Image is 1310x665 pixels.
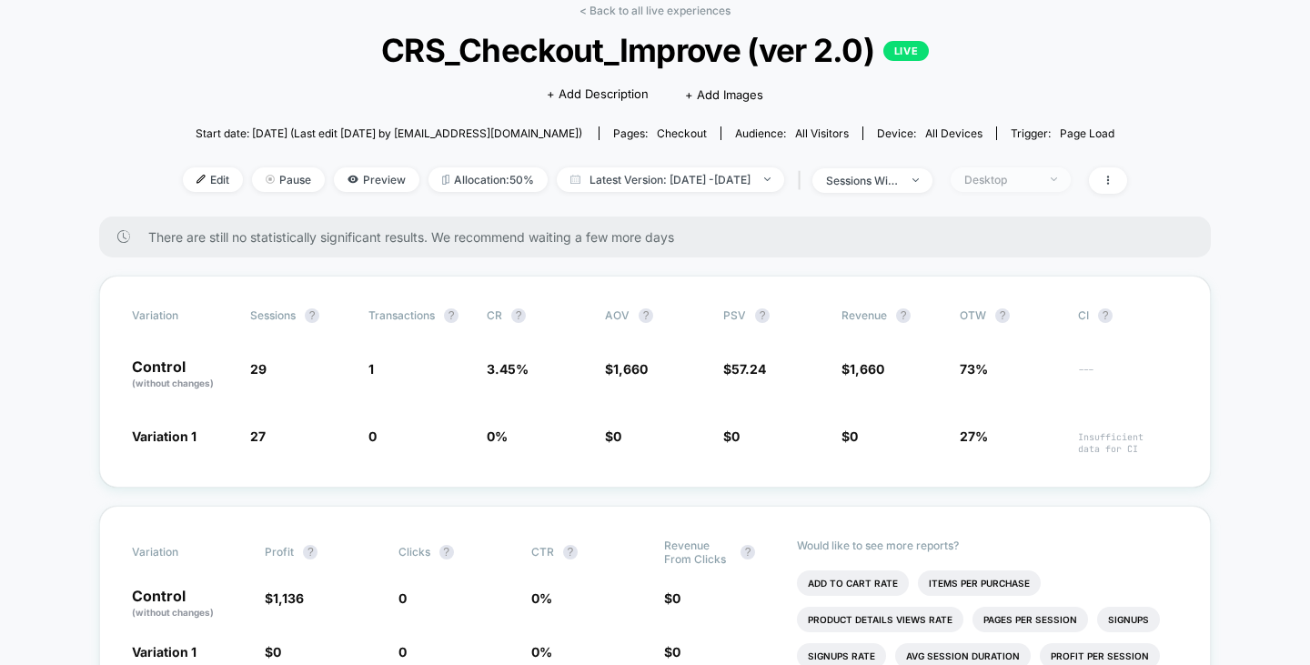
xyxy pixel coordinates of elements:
[265,590,304,606] span: $
[368,308,435,322] span: Transactions
[755,308,770,323] button: ?
[265,545,294,559] span: Profit
[132,359,232,390] p: Control
[841,308,887,322] span: Revenue
[132,589,247,620] p: Control
[613,361,648,377] span: 1,660
[731,428,740,444] span: 0
[841,361,884,377] span: $
[826,174,899,187] div: sessions with impression
[1078,431,1178,455] span: Insufficient data for CI
[305,308,319,323] button: ?
[334,167,419,192] span: Preview
[797,570,909,596] li: Add To Cart Rate
[230,31,1080,69] span: CRS_Checkout_Improve (ver 2.0)
[265,644,281,660] span: $
[132,308,232,323] span: Variation
[735,126,849,140] div: Audience:
[723,308,746,322] span: PSV
[960,308,1060,323] span: OTW
[925,126,982,140] span: all devices
[252,167,325,192] span: Pause
[579,4,731,17] a: < Back to all live experiences
[531,644,552,660] span: 0 %
[563,545,578,559] button: ?
[570,175,580,184] img: calendar
[918,570,1041,596] li: Items Per Purchase
[557,167,784,192] span: Latest Version: [DATE] - [DATE]
[132,539,232,566] span: Variation
[132,644,196,660] span: Variation 1
[850,361,884,377] span: 1,660
[303,545,317,559] button: ?
[398,590,407,606] span: 0
[795,126,849,140] span: All Visitors
[972,607,1088,632] li: Pages Per Session
[266,175,275,184] img: end
[605,428,621,444] span: $
[664,590,680,606] span: $
[183,167,243,192] span: Edit
[487,308,502,322] span: CR
[442,175,449,185] img: rebalance
[273,644,281,660] span: 0
[605,361,648,377] span: $
[1011,126,1114,140] div: Trigger:
[132,378,214,388] span: (without changes)
[723,428,740,444] span: $
[664,644,680,660] span: $
[685,87,763,102] span: + Add Images
[995,308,1010,323] button: ?
[148,229,1174,245] span: There are still no statistically significant results. We recommend waiting a few more days
[250,308,296,322] span: Sessions
[487,428,508,444] span: 0 %
[250,428,266,444] span: 27
[531,590,552,606] span: 0 %
[964,173,1037,186] div: Desktop
[531,545,554,559] span: CTR
[664,539,731,566] span: Revenue From Clicks
[132,607,214,618] span: (without changes)
[1098,308,1113,323] button: ?
[912,178,919,182] img: end
[605,308,630,322] span: AOV
[439,545,454,559] button: ?
[657,126,707,140] span: checkout
[196,175,206,184] img: edit
[368,428,377,444] span: 0
[672,590,680,606] span: 0
[723,361,766,377] span: $
[428,167,548,192] span: Allocation: 50%
[250,361,267,377] span: 29
[613,428,621,444] span: 0
[883,41,929,61] p: LIVE
[862,126,996,140] span: Device:
[793,167,812,194] span: |
[764,177,771,181] img: end
[797,539,1178,552] p: Would like to see more reports?
[960,428,988,444] span: 27%
[741,545,755,559] button: ?
[672,644,680,660] span: 0
[547,86,649,104] span: + Add Description
[273,590,304,606] span: 1,136
[960,361,988,377] span: 73%
[132,428,196,444] span: Variation 1
[368,361,374,377] span: 1
[797,607,963,632] li: Product Details Views Rate
[639,308,653,323] button: ?
[896,308,911,323] button: ?
[511,308,526,323] button: ?
[613,126,707,140] div: Pages:
[1060,126,1114,140] span: Page Load
[196,126,582,140] span: Start date: [DATE] (Last edit [DATE] by [EMAIL_ADDRESS][DOMAIN_NAME])
[487,361,529,377] span: 3.45 %
[1097,607,1160,632] li: Signups
[444,308,458,323] button: ?
[841,428,858,444] span: $
[398,545,430,559] span: Clicks
[398,644,407,660] span: 0
[850,428,858,444] span: 0
[731,361,766,377] span: 57.24
[1078,364,1178,390] span: ---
